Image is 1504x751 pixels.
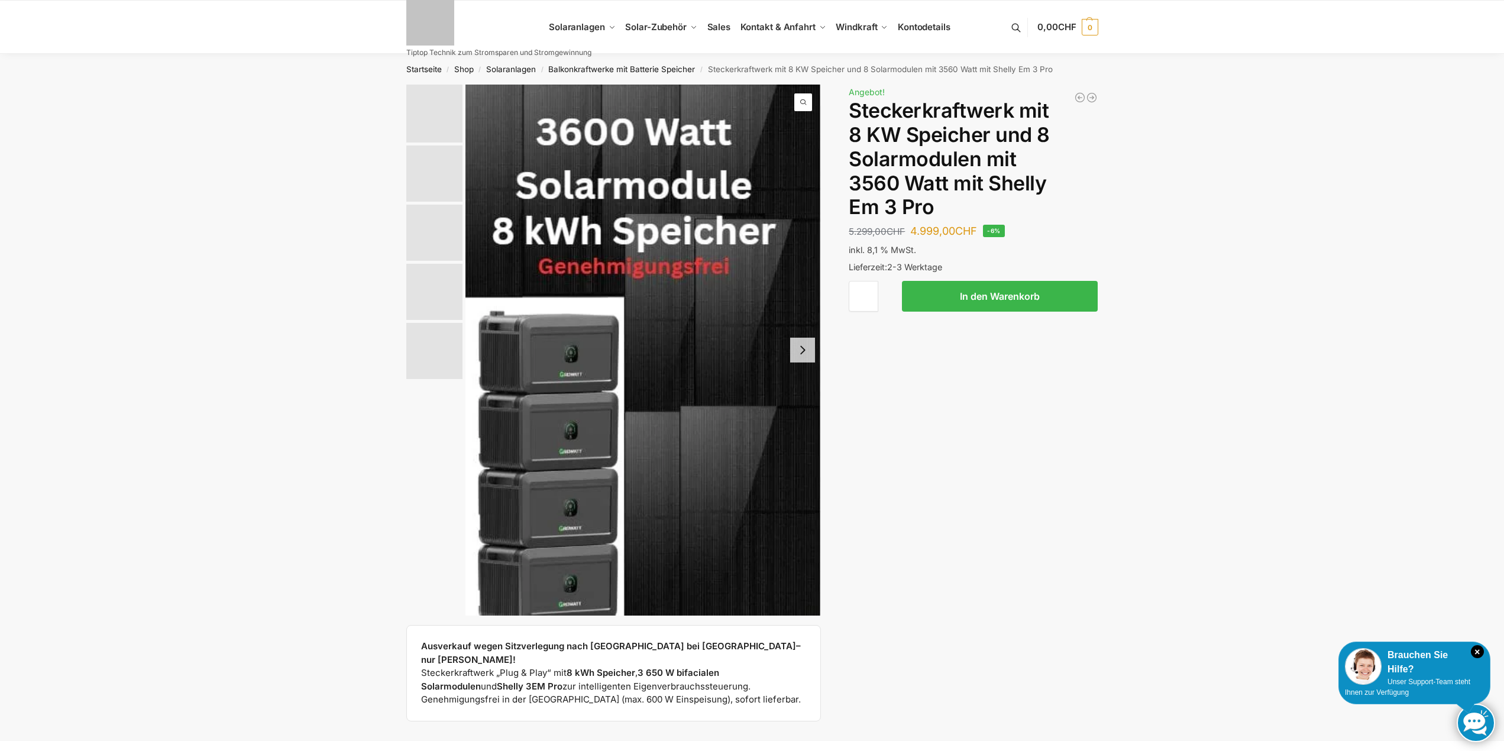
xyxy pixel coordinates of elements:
[695,65,707,75] span: /
[849,245,916,255] span: inkl. 8,1 % MwSt.
[836,21,877,33] span: Windkraft
[406,49,591,56] p: Tiptop Technik zum Stromsparen und Stromgewinnung
[1345,648,1484,676] div: Brauchen Sie Hilfe?
[486,64,536,74] a: Solaranlagen
[474,65,486,75] span: /
[1345,648,1382,685] img: Customer service
[831,1,893,54] a: Windkraft
[442,65,454,75] span: /
[549,21,605,33] span: Solaranlagen
[1471,645,1484,658] i: Schließen
[406,205,462,261] img: Growatt-NOAH-2000-flexible-erweiterung
[735,1,831,54] a: Kontakt & Anfahrt
[620,1,702,54] a: Solar-Zubehör
[955,225,977,237] span: CHF
[465,85,821,616] img: 8kw-3600-watt-Collage.jpg
[421,667,719,692] strong: 3 650 W bifacialen Solarmodulen
[740,21,816,33] span: Kontakt & Anfahrt
[849,281,878,312] input: Produktmenge
[567,667,635,678] strong: 8 kWh Speicher
[1074,92,1086,103] a: 900/600 mit 2,2 kWh Marstek Speicher
[887,226,905,237] span: CHF
[702,1,735,54] a: Sales
[1037,21,1076,33] span: 0,00
[465,85,821,616] a: 8kw 3600 watt Collage8kw 3600 watt Collage
[406,264,462,320] img: growatt-noah2000-lifepo4-batteriemodul-2048wh-speicher-fuer-balkonkraftwerk
[849,226,905,237] bdi: 5.299,00
[1058,21,1076,33] span: CHF
[497,681,562,692] strong: Shelly 3EM Pro
[887,262,942,272] span: 2-3 Werktage
[548,64,695,74] a: Balkonkraftwerke mit Batterie Speicher
[910,225,977,237] bdi: 4.999,00
[421,640,801,665] strong: Ausverkauf wegen Sitzverlegung nach [GEOGRAPHIC_DATA] bei [GEOGRAPHIC_DATA]– nur [PERSON_NAME]!
[849,99,1098,219] h1: Steckerkraftwerk mit 8 KW Speicher und 8 Solarmodulen mit 3560 Watt mit Shelly Em 3 Pro
[849,87,885,97] span: Angebot!
[1037,9,1098,45] a: 0,00CHF 0
[1345,678,1470,697] span: Unser Support-Team steht Ihnen zur Verfügung
[385,54,1119,85] nav: Breadcrumb
[536,65,548,75] span: /
[625,21,687,33] span: Solar-Zubehör
[406,145,462,202] img: solakon-balkonkraftwerk-890-800w-2-x-445wp-module-growatt-neo-800m-x-growatt-noah-2000-schuko-kab...
[406,64,442,74] a: Startseite
[849,262,942,272] span: Lieferzeit:
[898,21,950,33] span: Kontodetails
[1086,92,1098,103] a: Steckerkraftwerk mit 8 KW Speicher und 8 Solarmodulen mit 3600 Watt
[454,64,474,74] a: Shop
[790,338,815,362] button: Next slide
[707,21,731,33] span: Sales
[893,1,955,54] a: Kontodetails
[1082,19,1098,35] span: 0
[406,323,462,379] img: Noah_Growatt_2000
[983,225,1004,237] span: -6%
[421,640,807,707] div: Steckerkraftwerk „Plug & Play“ mit , und zur intelligenten Eigenverbrauchssteuerung. Genehmigungs...
[406,85,462,143] img: 8kw-3600-watt-Collage.jpg
[902,281,1098,312] button: In den Warenkorb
